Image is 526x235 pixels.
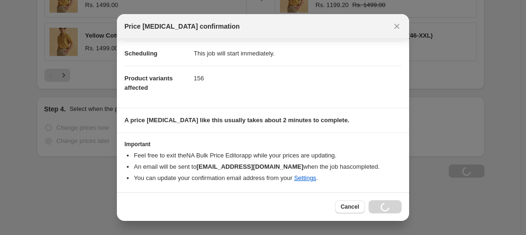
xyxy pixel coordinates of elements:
span: Cancel [341,203,359,211]
span: Scheduling [124,50,157,57]
li: Feel free to exit the NA Bulk Price Editor app while your prices are updating. [134,151,402,160]
b: [EMAIL_ADDRESS][DOMAIN_NAME] [197,163,304,170]
a: Settings [294,174,316,181]
span: Price [MEDICAL_DATA] confirmation [124,22,240,31]
button: Cancel [335,200,365,213]
h3: Important [124,141,402,148]
dd: This job will start immediately. [194,41,402,66]
button: Close [390,20,403,33]
li: An email will be sent to when the job has completed . [134,162,402,172]
b: A price [MEDICAL_DATA] like this usually takes about 2 minutes to complete. [124,117,349,124]
span: Product variants affected [124,75,173,91]
dd: 156 [194,66,402,91]
li: You can update your confirmation email address from your . [134,173,402,183]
